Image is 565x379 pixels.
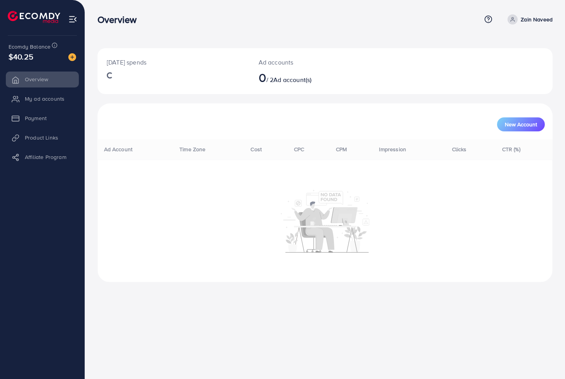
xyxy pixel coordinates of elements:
[521,15,553,24] p: Zain Naveed
[107,58,240,67] p: [DATE] spends
[273,75,311,84] span: Ad account(s)
[259,58,354,67] p: Ad accounts
[259,68,266,86] span: 0
[497,117,545,131] button: New Account
[97,14,143,25] h3: Overview
[68,53,76,61] img: image
[504,14,553,24] a: Zain Naveed
[9,51,33,62] span: $40.25
[8,11,60,23] img: logo
[68,15,77,24] img: menu
[9,43,50,51] span: Ecomdy Balance
[505,122,537,127] span: New Account
[259,70,354,85] h2: / 2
